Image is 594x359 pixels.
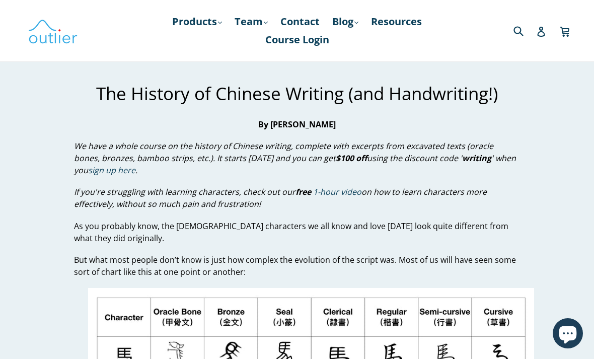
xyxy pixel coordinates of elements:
inbox-online-store-chat: Shopify online store chat [550,318,586,351]
span: The History of Chinese Writing (and Handwriting!) [96,82,498,105]
strong: writing [462,153,491,164]
strong: $100 off [336,153,367,164]
a: 1-hour video [313,186,361,198]
strong: free [295,186,311,197]
a: Course Login [260,31,334,49]
img: Outlier Linguistics [28,16,78,45]
a: sign up here [88,165,135,176]
input: Search [511,20,539,41]
span: We have a whole course on the history of Chinese writing, complete with excerpts from excavated t... [74,140,516,176]
a: Resources [366,13,427,31]
a: Products [167,13,227,31]
span: If you're struggling with learning characters, check out our on how to learn characters more effe... [74,186,487,209]
strong: By [PERSON_NAME] [258,119,336,130]
span: But what most people don’t know is just how complex the evolution of the script was. Most of us w... [74,254,516,277]
a: Team [230,13,273,31]
a: Contact [275,13,325,31]
span: As you probably know, the [DEMOGRAPHIC_DATA] characters we all know and love [DATE] look quite di... [74,221,508,244]
a: Blog [327,13,363,31]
